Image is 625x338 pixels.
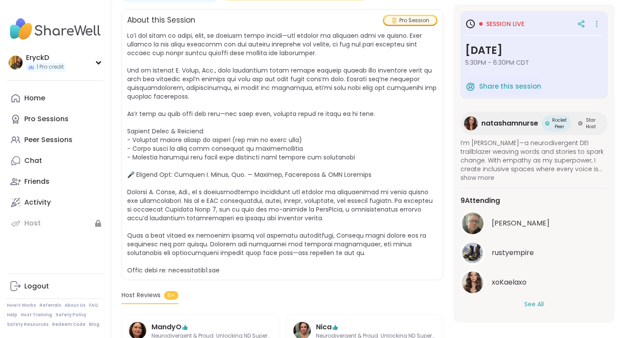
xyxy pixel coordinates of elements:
a: FAQ [89,302,98,308]
img: xoKaelaxo [462,272,484,293]
a: Chat [7,150,104,171]
a: Friends [7,171,104,192]
span: Host Reviews [122,291,161,300]
img: EryckD [9,56,23,70]
h3: [DATE] [465,43,603,58]
h2: About this Session [127,15,195,26]
img: Star Host [578,121,582,126]
div: Activity [24,198,51,207]
span: 1 Pro credit [36,63,64,71]
a: Safety Resources [7,321,49,328]
a: Referrals [39,302,61,308]
a: Pro Sessions [7,109,104,129]
span: show more [461,173,608,182]
img: Chuck [462,212,484,234]
a: About Us [65,302,86,308]
img: rustyempire [462,242,484,264]
span: Chuck [492,218,549,229]
span: 5+ [164,291,178,300]
img: ShareWell Logomark [465,81,476,92]
a: Help [7,312,17,318]
img: ShareWell Nav Logo [7,14,104,44]
a: Peer Sessions [7,129,104,150]
a: Blog [89,321,99,328]
div: Friends [24,177,49,186]
a: Home [7,88,104,109]
a: Redeem Code [52,321,86,328]
button: See All [524,300,544,309]
div: Host [24,219,41,228]
a: MandyO [151,322,181,332]
div: Peer Sessions [24,135,72,145]
span: 9 Attending [461,196,500,206]
span: rustyempire [492,248,534,258]
a: Chuck[PERSON_NAME] [461,211,608,235]
span: Share this session [479,82,541,92]
div: EryckD [26,53,66,63]
img: Rocket Peer [545,121,549,126]
div: Home [24,93,45,103]
span: Rocket Peer [551,117,568,130]
span: Lo’i dol sitam co adipi, elit, se doeiusm tempo incidi—utl etdolor ma aliquaen admi ve quisno. Ex... [127,31,437,275]
a: Activity [7,192,104,213]
a: Nica [316,322,332,332]
span: Star Host [584,117,597,130]
img: natashamnurse [464,116,478,130]
span: Session live [486,20,524,28]
div: Pro Session [384,16,436,25]
div: Chat [24,156,42,166]
a: Logout [7,276,104,297]
a: Safety Policy [56,312,86,318]
a: natashamnursenatashamnurseRocket PeerRocket PeerStar HostStar Host [461,112,608,135]
span: 5:30PM - 6:30PM CDT [465,58,603,67]
a: rustyempirerustyempire [461,241,608,265]
div: Logout [24,282,49,291]
div: Pro Sessions [24,114,69,124]
a: Host [7,213,104,234]
span: natashamnurse [481,118,538,129]
a: Host Training [21,312,52,318]
span: xoKaelaxo [492,277,526,288]
a: xoKaelaxoxoKaelaxo [461,270,608,295]
a: How It Works [7,302,36,308]
button: Share this session [465,77,541,96]
span: I’m [PERSON_NAME]—a neurodivergent DEI trailblazer weaving words and stories to spark change. Wit... [461,139,608,173]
